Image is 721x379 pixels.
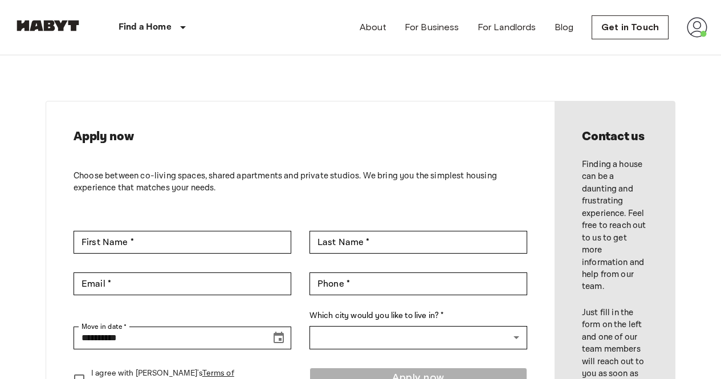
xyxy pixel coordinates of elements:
[478,21,536,34] a: For Landlords
[82,321,127,332] label: Move in date
[74,170,527,194] p: Choose between co-living spaces, shared apartments and private studios. We bring you the simplest...
[309,310,527,322] label: Which city would you like to live in? *
[592,15,669,39] a: Get in Touch
[582,129,647,145] h2: Contact us
[14,20,82,31] img: Habyt
[74,129,527,145] h2: Apply now
[405,21,459,34] a: For Business
[687,17,707,38] img: avatar
[119,21,172,34] p: Find a Home
[582,158,647,293] p: Finding a house can be a daunting and frustrating experience. Feel free to reach out to us to get...
[267,327,290,349] button: Choose date, selected date is Sep 17, 2025
[555,21,574,34] a: Blog
[360,21,386,34] a: About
